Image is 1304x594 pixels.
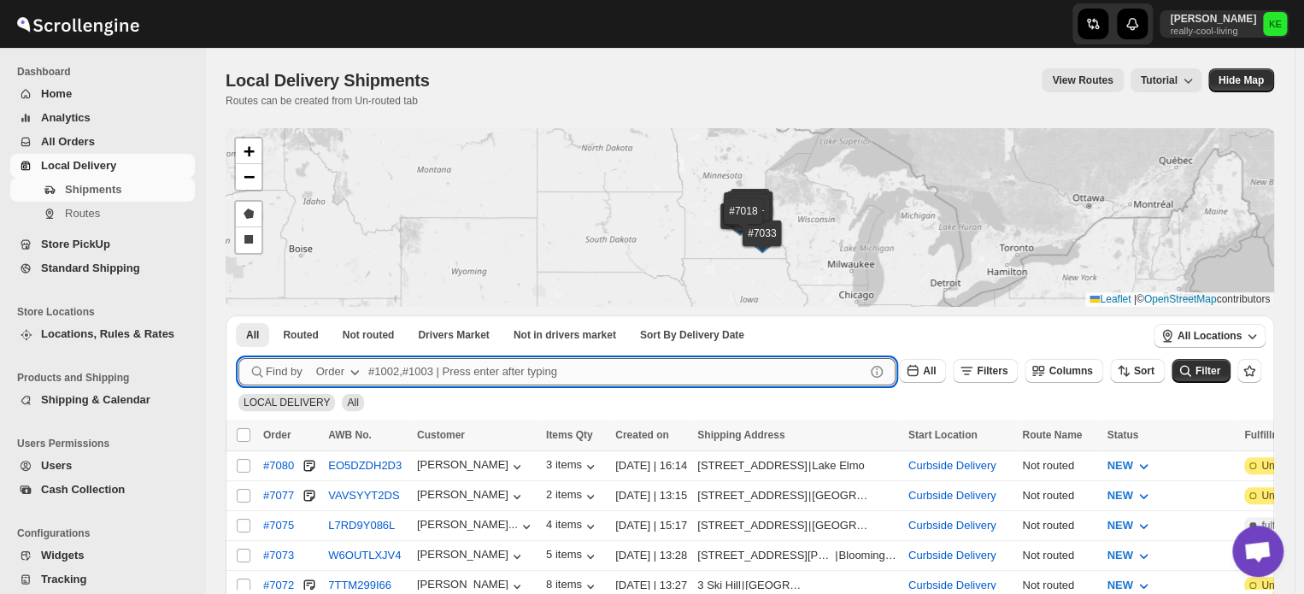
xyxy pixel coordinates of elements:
[812,457,864,474] div: Lake Elmo
[41,483,125,496] span: Cash Collection
[1195,365,1220,377] span: Filter
[1144,293,1217,305] a: OpenStreetMap
[741,219,767,238] img: Marker
[263,429,291,441] span: Order
[615,547,687,564] div: [DATE] | 13:28
[1096,452,1161,479] button: NEW
[41,87,72,100] span: Home
[1048,365,1092,377] span: Columns
[41,327,174,340] span: Locations, Rules & Rates
[236,227,261,253] a: Draw a rectangle
[10,388,195,412] button: Shipping & Calendar
[737,203,763,221] img: Marker
[1107,489,1132,502] span: NEW
[328,519,395,532] button: L7RD9Y086L
[266,363,303,380] span: Find by
[1022,429,1082,441] span: Route Name
[10,568,195,591] button: Tracking
[10,322,195,346] button: Locations, Rules & Rates
[1096,482,1161,509] button: NEW
[14,3,142,45] img: ScrollEngine
[1244,429,1296,441] span: Fulfillment
[10,544,195,568] button: Widgets
[1085,292,1274,307] div: © contributors
[734,205,760,224] img: Marker
[908,549,996,562] button: Curbside Delivery
[899,359,946,383] button: All
[41,135,95,148] span: All Orders
[41,262,140,274] span: Standard Shipping
[41,393,150,406] span: Shipping & Calendar
[697,577,741,594] div: 3 Ski Hill
[17,371,197,385] span: Products and Shipping
[546,548,599,565] div: 5 items
[417,518,518,531] div: [PERSON_NAME]...
[17,305,197,319] span: Store Locations
[737,209,763,227] img: Marker
[908,579,996,591] button: Curbside Delivery
[368,358,865,385] input: #1002,#1003 | Press enter after typing
[503,323,626,347] button: Un-claimable
[10,82,195,106] button: Home
[697,517,898,534] div: |
[328,459,402,472] button: EO5DZDH2D3
[1107,519,1132,532] span: NEW
[923,365,936,377] span: All
[263,519,294,532] div: #7075
[1170,26,1256,36] p: really-cool-living
[41,111,91,124] span: Analytics
[732,217,758,236] img: Marker
[418,328,489,342] span: Drivers Market
[1219,74,1264,87] span: Hide Map
[1131,68,1201,92] button: Tutorial
[1022,457,1096,474] div: Not routed
[1025,359,1102,383] button: Columns
[10,106,195,130] button: Analytics
[17,526,197,540] span: Configurations
[328,579,391,591] button: 7TTM299I66
[697,457,898,474] div: |
[1107,429,1138,441] span: Status
[41,159,116,172] span: Local Delivery
[236,202,261,227] a: Draw a polygon
[908,459,996,472] button: Curbside Delivery
[417,429,465,441] span: Customer
[417,488,526,505] button: [PERSON_NAME]
[17,65,197,79] span: Dashboard
[1134,365,1154,377] span: Sort
[244,166,255,187] span: −
[10,178,195,202] button: Shipments
[10,454,195,478] button: Users
[332,323,405,347] button: Unrouted
[812,517,872,534] div: [GEOGRAPHIC_DATA]
[697,429,784,441] span: Shipping Address
[417,548,526,565] button: [PERSON_NAME]
[733,207,759,226] img: Marker
[1178,329,1242,343] span: All Locations
[749,234,775,253] img: Marker
[838,547,898,564] div: Bloomington
[697,577,898,594] div: |
[908,519,996,532] button: Curbside Delivery
[263,579,294,591] div: #7072
[283,328,318,342] span: Routed
[65,183,121,196] span: Shipments
[246,328,259,342] span: All
[328,429,372,441] span: AWB No.
[1107,549,1132,562] span: NEW
[1096,542,1161,569] button: NEW
[1090,293,1131,305] a: Leaflet
[347,397,358,409] span: All
[226,71,430,90] span: Local Delivery Shipments
[731,206,756,225] img: Marker
[263,549,294,562] button: #7073
[1022,517,1096,534] div: Not routed
[615,429,669,441] span: Created on
[1022,547,1096,564] div: Not routed
[328,489,399,502] button: VAVSYYT2DS
[343,328,395,342] span: Not routed
[244,140,255,162] span: +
